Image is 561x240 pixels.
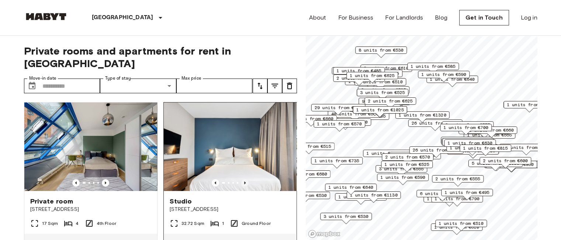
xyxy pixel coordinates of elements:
div: Map marker [407,63,459,74]
div: Map marker [395,111,449,123]
span: 3 units from €555 [354,70,399,77]
div: Map marker [346,191,401,203]
span: 32.72 Sqm [181,220,204,227]
div: Map marker [465,126,517,138]
span: 2 units from €555 [435,175,480,182]
div: Map marker [441,189,493,200]
span: 1 units from €640 [446,139,491,145]
span: 1 units from €815 [463,145,508,152]
span: 8 units from €530 [359,47,404,53]
a: For Business [338,13,373,22]
span: 1 units from €515 [286,143,331,150]
span: 1 units from €570 [317,121,362,127]
div: Map marker [332,67,386,79]
span: 17 Sqm [42,220,58,227]
span: 2 units from €645 [444,137,489,144]
span: 1 units from €660 [469,127,514,133]
div: Map marker [278,192,330,203]
div: Map marker [409,146,463,158]
div: Map marker [441,137,492,148]
a: For Landlords [385,13,423,22]
span: 1 [222,220,224,227]
span: 4 [76,220,79,227]
span: 1 units from €640 [328,184,373,191]
span: Studio [170,197,192,206]
div: Map marker [354,78,406,90]
span: 1 units from €485 [336,67,381,74]
span: 1 units from €1025 [356,107,404,113]
div: Map marker [363,150,415,161]
span: 3 units from €530 [323,213,368,220]
div: Map marker [444,139,496,151]
a: Get in Touch [459,10,509,25]
label: Type of stay [105,75,131,81]
span: 29 units from €570 [314,104,362,111]
div: Map marker [283,143,335,154]
div: Map marker [426,76,478,87]
button: Previous image [241,179,249,187]
span: 26 units from €575 [412,147,460,153]
div: Map marker [431,223,482,235]
span: 1 units from €525 [384,161,429,168]
div: Map marker [358,86,409,98]
span: [STREET_ADDRESS] [30,206,151,213]
span: [STREET_ADDRESS] [170,206,291,213]
a: About [309,13,326,22]
span: 7 units from €950 [489,161,534,168]
button: tune [282,79,297,93]
div: Map marker [364,97,416,109]
div: Map marker [408,119,462,131]
div: Map marker [279,170,330,182]
span: 2 units from €570 [385,154,430,160]
label: Max price [181,75,201,81]
a: Log in [521,13,537,22]
span: 1 units from €570 [338,194,383,200]
button: Choose date [25,79,39,93]
span: 1 units from €625 [350,72,395,79]
div: Map marker [375,165,427,177]
span: 1 units from €725 [366,150,411,157]
div: Map marker [479,157,531,168]
span: Ground Floor [242,220,271,227]
div: Map marker [468,160,522,171]
span: 1 units from €610 [434,224,479,230]
div: Map marker [431,195,483,206]
a: Blog [435,13,447,22]
div: Map marker [435,220,487,231]
div: Map marker [320,213,372,224]
span: 2 units from €510 [358,79,403,85]
span: 1 units from €495 [444,189,489,196]
span: 1 units from €980 [507,101,552,108]
div: Map marker [360,65,412,76]
button: tune [253,79,267,93]
div: Map marker [337,112,389,124]
div: Map marker [319,118,371,130]
div: Map marker [441,138,493,150]
span: 1 units from €590 [380,174,425,181]
div: Map marker [418,71,470,82]
div: Map marker [382,153,433,165]
span: 1 units from €660 [288,115,333,122]
span: 1 units from €1130 [350,192,397,198]
div: Map marker [381,161,433,172]
button: Previous image [212,179,219,187]
span: 3 units from €525 [360,89,405,96]
div: Map marker [460,145,511,156]
div: Map marker [351,70,402,81]
span: 1 units from €640 [430,76,475,83]
span: 1 units from €680 [282,171,327,177]
div: Map marker [503,101,555,112]
div: Map marker [446,144,498,156]
div: Map marker [314,120,365,132]
span: Private room [30,197,73,206]
button: tune [267,79,282,93]
span: Private rooms and apartments for rent in [GEOGRAPHIC_DATA] [24,45,297,70]
span: 4th Floor [97,220,116,227]
div: Map marker [432,175,484,187]
img: Habyt [24,13,68,20]
div: Map marker [333,67,385,79]
div: Map marker [325,184,377,195]
span: 1 units from €735 [314,157,359,164]
span: 1 units from €585 [411,63,456,70]
span: 1 units from €700 [443,124,488,131]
